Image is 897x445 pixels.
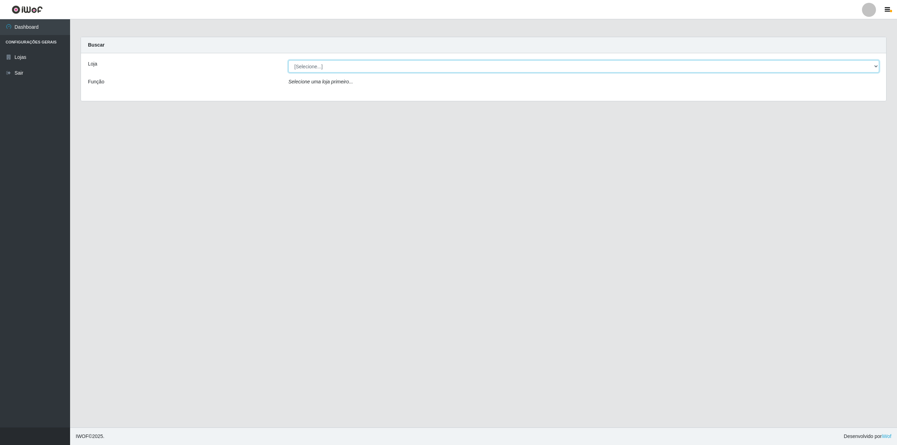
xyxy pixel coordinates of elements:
[88,78,104,85] label: Função
[88,60,97,68] label: Loja
[288,79,353,84] i: Selecione uma loja primeiro...
[76,433,89,439] span: IWOF
[882,433,891,439] a: iWof
[12,5,43,14] img: CoreUI Logo
[76,433,104,440] span: © 2025 .
[88,42,104,48] strong: Buscar
[844,433,891,440] span: Desenvolvido por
